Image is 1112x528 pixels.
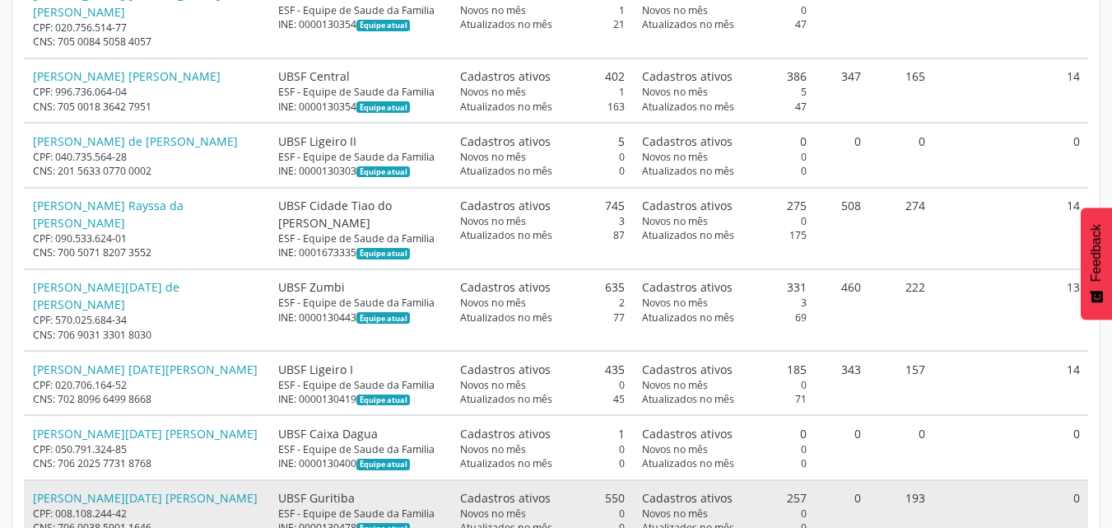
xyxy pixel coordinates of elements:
span: Novos no mês [642,296,708,310]
td: 460 [816,269,870,351]
div: CNS: 705 0084 5058 4057 [33,35,262,49]
div: INE: 0000130419 [278,392,443,406]
span: Novos no mês [642,3,708,17]
div: 0 [642,3,807,17]
div: 0 [460,507,625,521]
div: ESF - Equipe de Saude da Familia [278,442,443,456]
div: 0 [642,133,807,150]
span: Esta é a equipe atual deste Agente [356,20,410,31]
div: 0 [642,164,807,178]
div: CNS: 201 5633 0770 0002 [33,164,262,178]
a: [PERSON_NAME] [PERSON_NAME] [33,68,221,84]
span: Cadastros ativos [460,133,551,150]
td: 14 [934,351,1088,415]
td: 274 [870,188,934,269]
td: 14 [934,58,1088,123]
div: CPF: 040.735.564-28 [33,150,262,164]
span: Atualizados no mês [460,164,552,178]
span: Novos no mês [460,378,526,392]
div: ESF - Equipe de Saude da Familia [278,3,443,17]
div: 0 [460,150,625,164]
div: ESF - Equipe de Saude da Familia [278,231,443,245]
td: 0 [934,123,1088,187]
div: ESF - Equipe de Saude da Familia [278,296,443,310]
td: 0 [816,415,870,479]
span: Novos no mês [642,214,708,228]
td: 157 [870,351,934,415]
span: Cadastros ativos [460,68,551,85]
div: 1 [460,3,625,17]
a: [PERSON_NAME] [DATE][PERSON_NAME] [33,362,258,377]
span: Atualizados no mês [460,228,552,242]
span: Esta é a equipe atual deste Agente [356,459,410,470]
div: 175 [642,228,807,242]
div: 0 [642,456,807,470]
div: 550 [460,489,625,507]
td: 0 [934,415,1088,479]
div: CNS: 706 9031 3301 8030 [33,328,262,342]
span: Atualizados no mês [642,100,734,114]
div: 185 [642,361,807,378]
td: 508 [816,188,870,269]
span: Esta é a equipe atual deste Agente [356,166,410,178]
div: 402 [460,68,625,85]
div: UBSF Central [278,68,443,85]
div: UBSF Zumbi [278,278,443,296]
div: 435 [460,361,625,378]
a: [PERSON_NAME] de [PERSON_NAME] [33,133,238,149]
div: 69 [642,311,807,325]
span: Novos no mês [460,296,526,310]
div: 2 [460,296,625,310]
span: Cadastros ativos [460,489,551,507]
a: [PERSON_NAME] Rayssa da [PERSON_NAME] [33,198,184,231]
div: UBSF Guritiba [278,489,443,507]
div: 47 [642,100,807,114]
div: 0 [642,507,807,521]
td: 165 [870,58,934,123]
div: 1 [460,85,625,99]
button: Feedback - Mostrar pesquisa [1081,208,1112,320]
div: 5 [460,133,625,150]
div: CPF: 008.108.244-42 [33,507,262,521]
div: 87 [460,228,625,242]
span: Feedback [1089,224,1104,282]
span: Novos no mês [642,150,708,164]
td: 222 [870,269,934,351]
div: CPF: 020.756.514-77 [33,21,262,35]
div: CPF: 050.791.324-85 [33,442,262,456]
span: Esta é a equipe atual deste Agente [356,395,410,406]
span: Cadastros ativos [642,133,733,150]
td: 13 [934,269,1088,351]
div: ESF - Equipe de Saude da Familia [278,150,443,164]
div: CPF: 996.736.064-04 [33,85,262,99]
span: Novos no mês [642,507,708,521]
div: 0 [642,214,807,228]
a: [PERSON_NAME][DATE] de [PERSON_NAME] [33,279,179,312]
span: Cadastros ativos [460,361,551,378]
div: ESF - Equipe de Saude da Familia [278,507,443,521]
div: INE: 0000130354 [278,17,443,31]
span: Cadastros ativos [642,489,733,507]
span: Atualizados no mês [460,456,552,470]
span: Atualizados no mês [460,100,552,114]
td: 343 [816,351,870,415]
div: 71 [642,392,807,406]
span: Novos no mês [460,214,526,228]
div: INE: 0000130443 [278,311,443,325]
div: UBSF Ligeiro II [278,133,443,150]
div: 21 [460,17,625,31]
div: CPF: 020.706.164-52 [33,378,262,392]
div: INE: 0000130303 [278,164,443,178]
div: 386 [642,68,807,85]
span: Esta é a equipe atual deste Agente [356,312,410,324]
span: Novos no mês [460,442,526,456]
span: Novos no mês [642,378,708,392]
span: Novos no mês [460,85,526,99]
span: Novos no mês [642,442,708,456]
span: Atualizados no mês [460,311,552,325]
td: 0 [870,415,934,479]
div: CPF: 090.533.624-01 [33,231,262,245]
div: ESF - Equipe de Saude da Familia [278,378,443,392]
div: 0 [642,442,807,456]
div: UBSF Caixa Dagua [278,425,443,442]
